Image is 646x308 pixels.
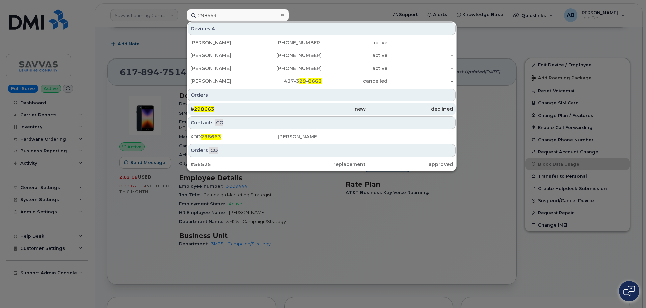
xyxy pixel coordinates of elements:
a: #56525replacementapproved [188,158,456,170]
div: [PHONE_NUMBER] [256,39,322,46]
div: active [322,52,387,59]
div: - [387,65,453,72]
div: [PHONE_NUMBER] [256,52,322,59]
img: Open chat [623,286,635,297]
span: 29 [299,78,306,84]
div: [PERSON_NAME] [278,133,365,140]
div: [PERSON_NAME] [190,65,256,72]
div: Contacts [188,116,456,129]
div: declined [366,105,453,112]
div: Orders [188,89,456,101]
div: - [366,133,453,140]
a: [PERSON_NAME]437-329-8663cancelled- [188,75,456,87]
div: Orders [188,144,456,157]
div: XDD [190,133,278,140]
span: 8663 [308,78,322,84]
span: 298663 [194,106,214,112]
div: replacement [278,161,365,168]
div: - [387,39,453,46]
div: active [322,65,387,72]
div: 437-3 - [256,78,322,85]
a: #298663newdeclined [188,103,456,115]
input: Find something... [187,9,289,21]
span: .CO [215,119,223,126]
div: [PERSON_NAME] [190,52,256,59]
div: [PHONE_NUMBER] [256,65,322,72]
a: [PERSON_NAME][PHONE_NUMBER]active- [188,37,456,49]
div: new [278,105,365,112]
div: active [322,39,387,46]
div: # [190,105,278,112]
div: - [387,78,453,85]
div: cancelled [322,78,387,85]
div: #56525 [190,161,278,168]
a: XDD298663[PERSON_NAME]- [188,131,456,143]
div: [PERSON_NAME] [190,78,256,85]
div: Devices [188,22,456,35]
a: [PERSON_NAME][PHONE_NUMBER]active- [188,62,456,74]
a: [PERSON_NAME][PHONE_NUMBER]active- [188,49,456,62]
div: - [387,52,453,59]
span: .CO [209,147,218,154]
span: 298663 [201,134,221,140]
span: 4 [212,25,215,32]
div: approved [366,161,453,168]
div: [PERSON_NAME] [190,39,256,46]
